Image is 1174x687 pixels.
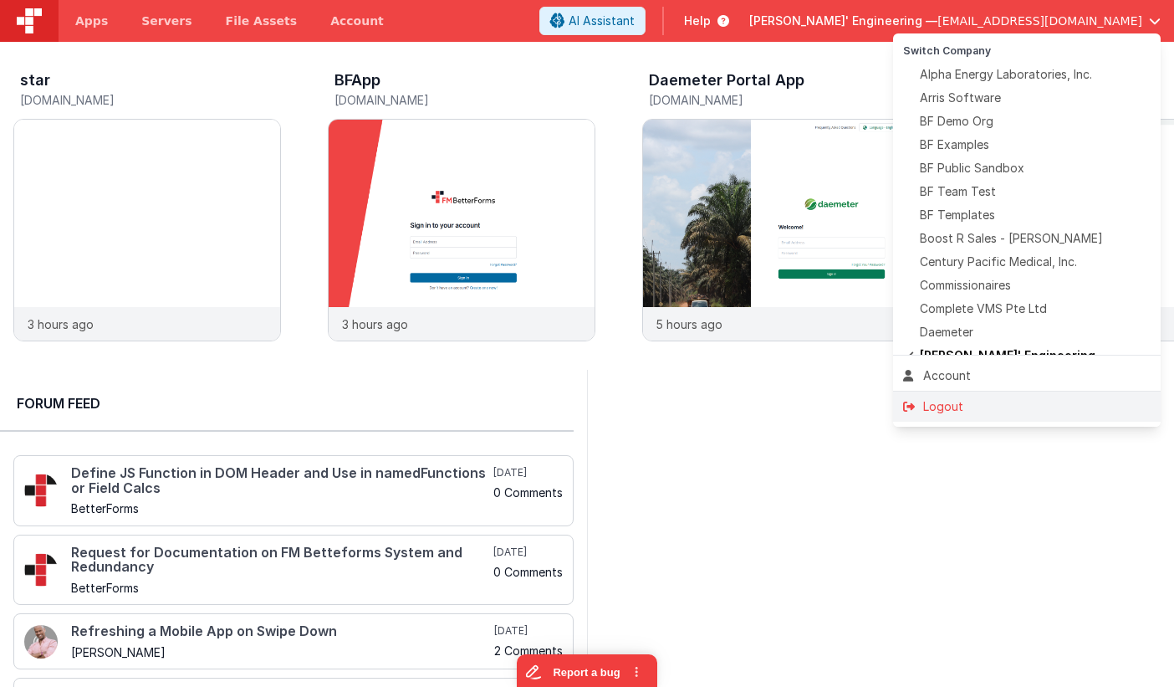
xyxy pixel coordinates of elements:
div: Account [903,367,1151,384]
span: BF Demo Org [920,113,993,130]
span: Commissionaires [920,277,1011,294]
span: Alpha Energy Laboratories, Inc. [920,66,1092,83]
span: Complete VMS Pte Ltd [920,300,1047,317]
span: [PERSON_NAME]' Engineering [920,347,1095,364]
span: Century Pacific Medical, Inc. [920,254,1077,270]
span: BF Team Test [920,183,996,200]
div: Logout [903,398,1151,415]
span: BF Public Sandbox [920,160,1024,177]
span: BF Examples [920,136,989,153]
span: Boost R Sales - [PERSON_NAME] [920,230,1103,247]
h5: Switch Company [903,45,1151,56]
span: Arris Software [920,90,1001,106]
span: Daemeter [920,324,973,341]
span: BF Templates [920,207,995,223]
